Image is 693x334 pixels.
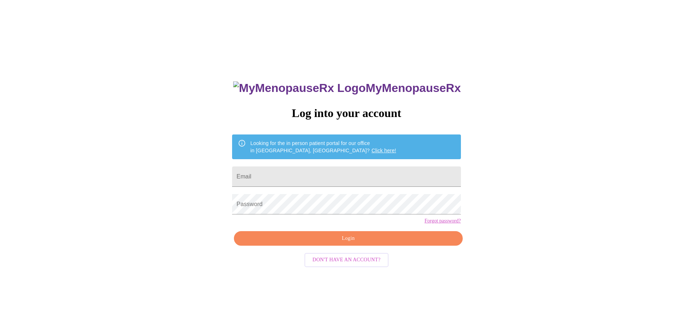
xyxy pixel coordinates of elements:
[304,253,389,267] button: Don't have an account?
[250,137,396,157] div: Looking for the in person patient portal for our office in [GEOGRAPHIC_DATA], [GEOGRAPHIC_DATA]?
[233,81,366,95] img: MyMenopauseRx Logo
[303,256,390,262] a: Don't have an account?
[233,81,461,95] h3: MyMenopauseRx
[242,234,454,243] span: Login
[232,106,461,120] h3: Log into your account
[234,231,462,246] button: Login
[425,218,461,224] a: Forgot password?
[312,255,381,265] span: Don't have an account?
[371,148,396,153] a: Click here!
